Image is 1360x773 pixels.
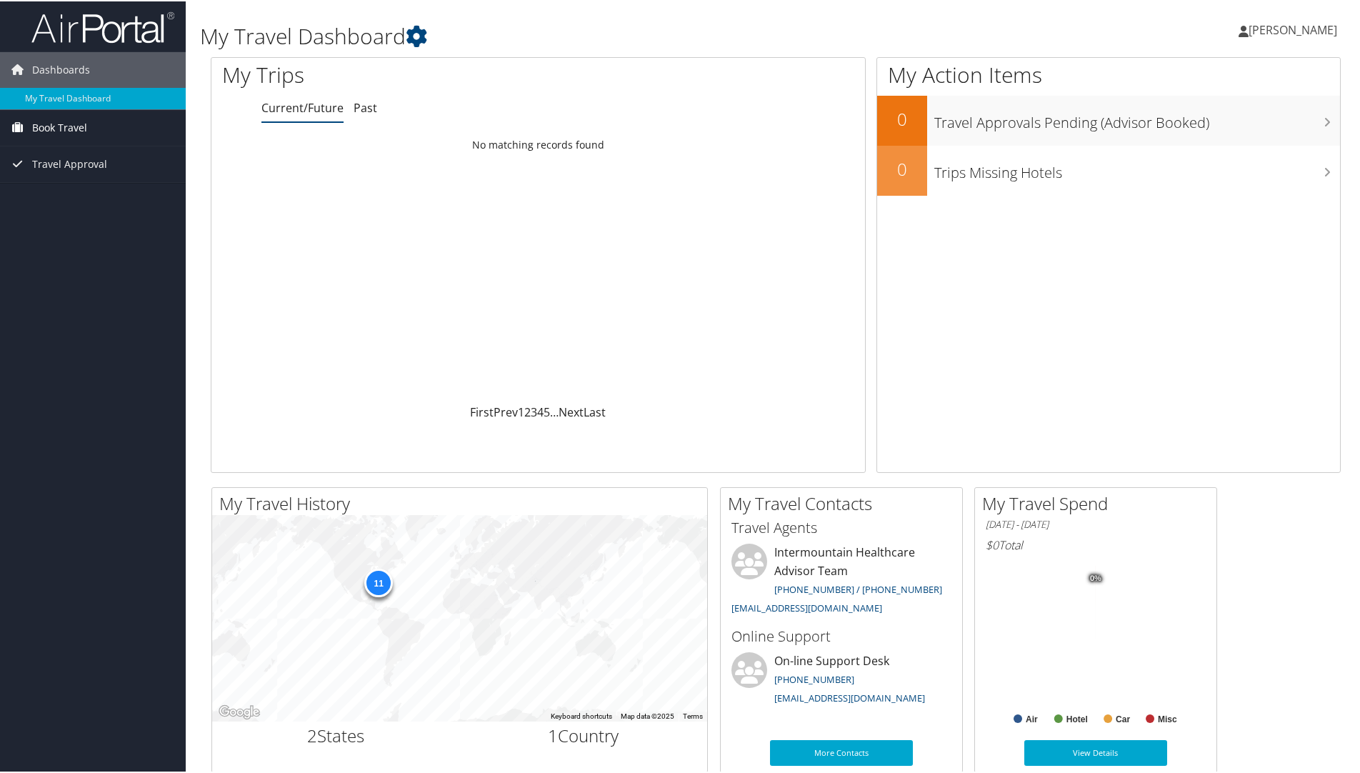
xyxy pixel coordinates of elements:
[774,672,854,684] a: [PHONE_NUMBER]
[531,403,537,419] a: 3
[518,403,524,419] a: 1
[982,490,1216,514] h2: My Travel Spend
[728,490,962,514] h2: My Travel Contacts
[1024,739,1167,764] a: View Details
[32,109,87,144] span: Book Travel
[32,145,107,181] span: Travel Approval
[877,156,927,180] h2: 0
[223,722,449,747] h2: States
[877,106,927,130] h2: 0
[1026,713,1038,723] text: Air
[770,739,913,764] a: More Contacts
[211,131,865,156] td: No matching records found
[934,154,1340,181] h3: Trips Missing Hotels
[31,9,174,43] img: airportal-logo.png
[470,403,494,419] a: First
[200,20,968,50] h1: My Travel Dashboard
[1239,7,1351,50] a: [PERSON_NAME]
[1116,713,1130,723] text: Car
[774,690,925,703] a: [EMAIL_ADDRESS][DOMAIN_NAME]
[877,144,1340,194] a: 0Trips Missing Hotels
[774,582,942,594] a: [PHONE_NUMBER] / [PHONE_NUMBER]
[537,403,544,419] a: 4
[494,403,518,419] a: Prev
[216,702,263,720] a: Open this area in Google Maps (opens a new window)
[548,722,558,746] span: 1
[261,99,344,114] a: Current/Future
[354,99,377,114] a: Past
[1090,573,1101,582] tspan: 0%
[683,711,703,719] a: Terms (opens in new tab)
[731,625,951,645] h3: Online Support
[544,403,550,419] a: 5
[1066,713,1088,723] text: Hotel
[471,722,697,747] h2: Country
[934,104,1340,131] h3: Travel Approvals Pending (Advisor Booked)
[1249,21,1337,36] span: [PERSON_NAME]
[32,51,90,86] span: Dashboards
[986,536,999,552] span: $0
[731,600,882,613] a: [EMAIL_ADDRESS][DOMAIN_NAME]
[877,94,1340,144] a: 0Travel Approvals Pending (Advisor Booked)
[307,722,317,746] span: 2
[986,517,1206,530] h6: [DATE] - [DATE]
[1158,713,1177,723] text: Misc
[877,59,1340,89] h1: My Action Items
[724,651,959,709] li: On-line Support Desk
[724,542,959,619] li: Intermountain Healthcare Advisor Team
[731,517,951,537] h3: Travel Agents
[559,403,584,419] a: Next
[216,702,263,720] img: Google
[584,403,606,419] a: Last
[219,490,707,514] h2: My Travel History
[524,403,531,419] a: 2
[986,536,1206,552] h6: Total
[550,403,559,419] span: …
[551,710,612,720] button: Keyboard shortcuts
[364,567,393,596] div: 11
[621,711,674,719] span: Map data ©2025
[222,59,582,89] h1: My Trips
